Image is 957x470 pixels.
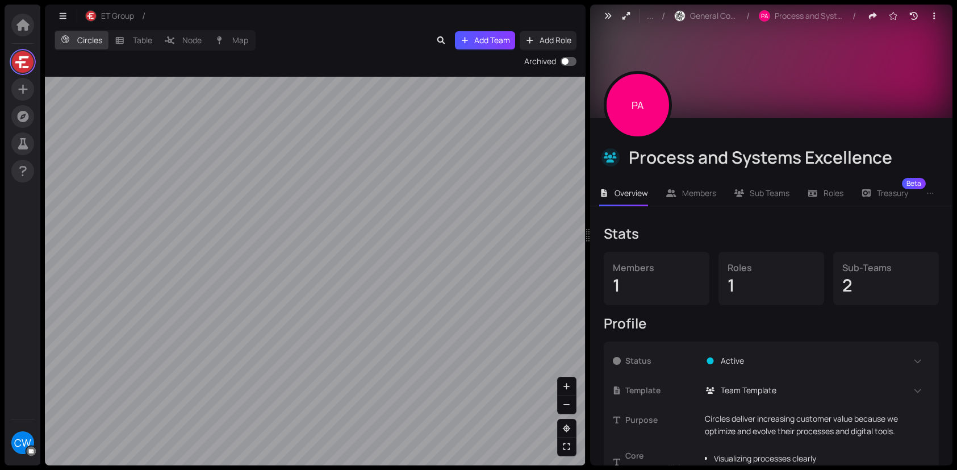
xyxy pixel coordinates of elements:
p: Circles deliver increasing customer value because we optimize and evolve their processes and digi... [705,413,923,438]
div: Process and Systems Excellence [629,147,937,168]
div: 1 [728,274,815,296]
span: ... [647,10,654,22]
span: Process and Systems Excellence [775,10,845,22]
span: Members [682,188,716,198]
span: Treasury [877,189,908,197]
span: ellipsis [926,189,934,197]
span: PA [761,13,768,19]
button: ... [641,7,659,25]
span: Add Team [474,34,510,47]
span: Status [625,355,698,367]
div: 1 [613,274,700,296]
div: 2 [842,274,930,296]
sup: Beta [902,178,926,189]
li: Visualizing processes clearly [714,452,923,465]
div: Profile [604,314,939,332]
div: Archived [524,55,556,68]
div: Sub-Teams [842,261,930,274]
span: Purpose [625,414,698,426]
div: Stats [604,224,939,243]
span: Add Role [540,34,571,47]
span: CW [14,431,31,454]
a: markdown [866,440,893,448]
span: Active [721,355,744,367]
button: Add Team [455,31,516,49]
span: Template [625,384,698,397]
img: LsfHRQdbm8.jpeg [12,51,34,73]
img: r-RjKx4yED.jpeg [86,11,96,21]
button: PAProcess and Systems Excellence [753,7,850,25]
div: Members [613,261,700,274]
span: Sub Teams [750,188,789,198]
button: General Company Circle [668,7,744,25]
div: Roles [728,261,815,274]
span: Roles [824,188,843,198]
span: General Company Circle [690,10,738,22]
span: Team Template [721,384,776,397]
span: ET Group [101,10,134,22]
button: ET Group [80,7,140,25]
img: 8mDlBv88jbW.jpeg [675,11,685,21]
span: PA [632,71,643,139]
span: Overview [615,188,648,198]
button: Add Role [520,31,576,49]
